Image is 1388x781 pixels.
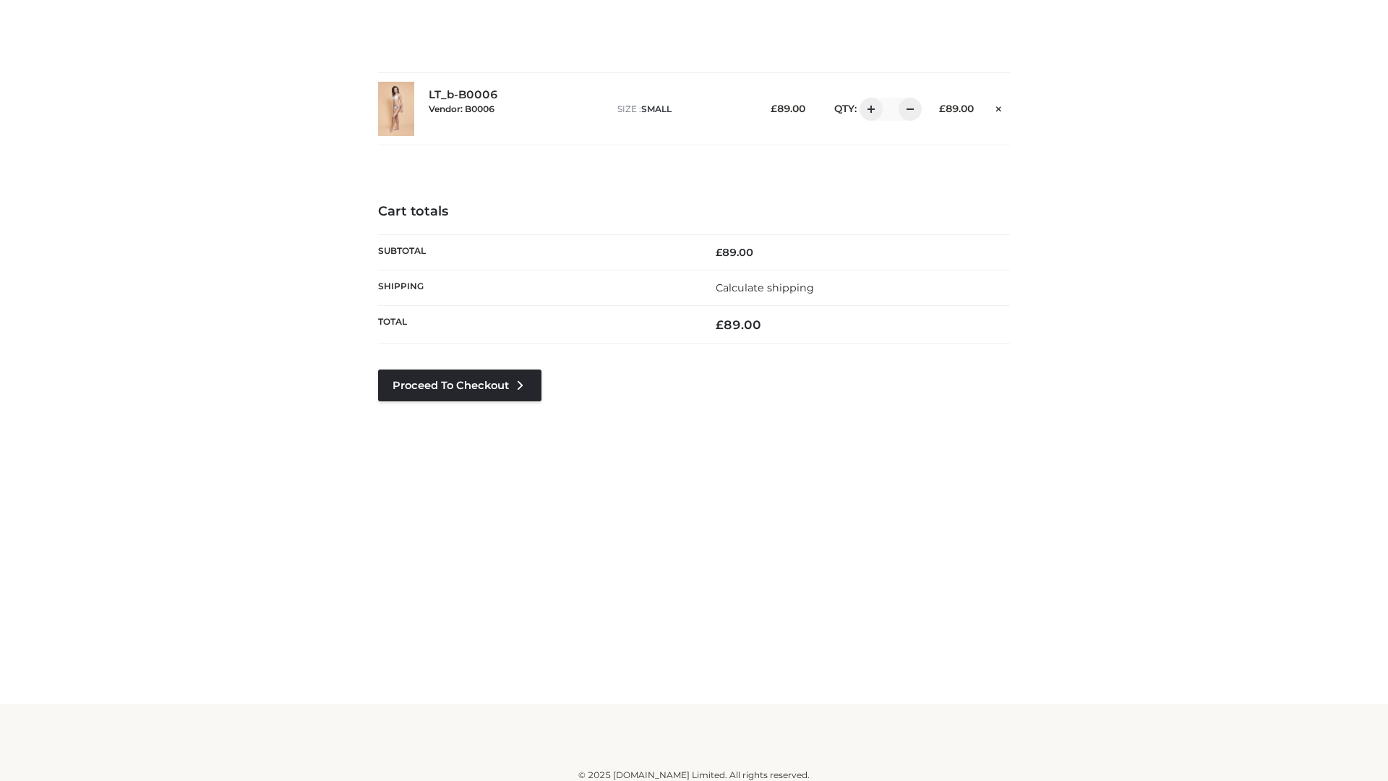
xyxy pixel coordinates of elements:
th: Total [378,306,694,344]
span: £ [939,103,946,114]
a: Calculate shipping [716,281,814,294]
bdi: 89.00 [716,246,753,259]
bdi: 89.00 [939,103,974,114]
div: LT_b-B0006 [429,88,603,129]
small: Vendor: B0006 [429,103,494,114]
bdi: 89.00 [771,103,805,114]
a: Remove this item [988,98,1010,116]
bdi: 89.00 [716,317,761,332]
th: Shipping [378,270,694,305]
th: Subtotal [378,234,694,270]
a: Proceed to Checkout [378,370,541,401]
p: size : [617,103,748,116]
h4: Cart totals [378,204,1010,220]
div: QTY: [820,98,917,121]
span: SMALL [641,103,672,114]
span: £ [716,246,722,259]
span: £ [771,103,777,114]
span: £ [716,317,724,332]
